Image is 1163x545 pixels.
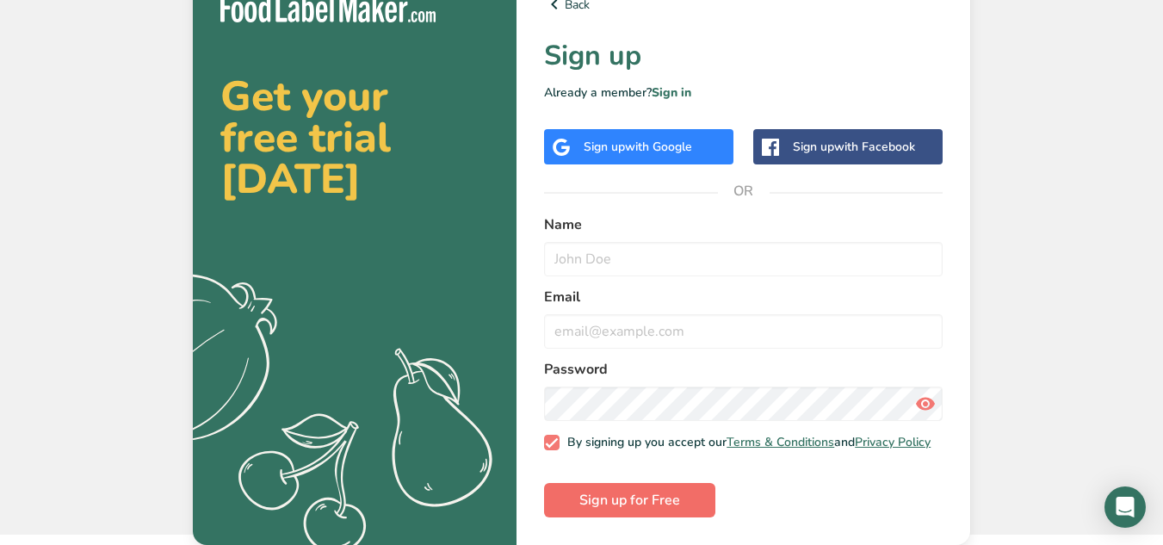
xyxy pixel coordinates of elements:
input: email@example.com [544,314,943,349]
a: Privacy Policy [855,434,931,450]
div: Sign up [584,138,692,156]
h2: Get your free trial [DATE] [220,76,489,200]
a: Terms & Conditions [727,434,834,450]
button: Sign up for Free [544,483,715,517]
p: Already a member? [544,84,943,102]
span: with Facebook [834,139,915,155]
label: Password [544,359,943,380]
div: Sign up [793,138,915,156]
span: OR [718,165,770,217]
label: Email [544,287,943,307]
input: John Doe [544,242,943,276]
label: Name [544,214,943,235]
span: Sign up for Free [579,490,680,511]
div: Open Intercom Messenger [1104,486,1146,528]
span: with Google [625,139,692,155]
span: By signing up you accept our and [560,435,931,450]
a: Sign in [652,84,691,101]
h1: Sign up [544,35,943,77]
